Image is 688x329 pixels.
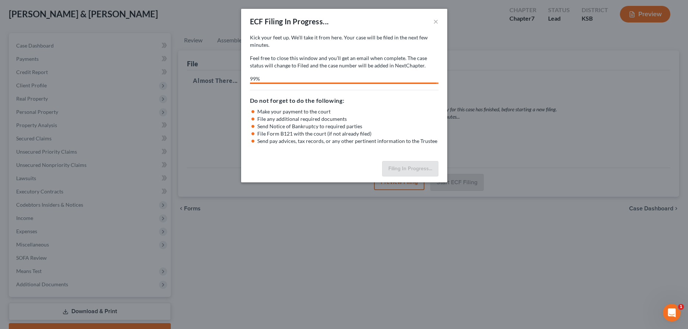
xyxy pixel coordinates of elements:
[250,75,437,83] div: 99%
[257,137,438,145] li: Send pay advices, tax records, or any other pertinent information to the Trustee
[663,304,681,322] iframe: Intercom live chat
[250,96,438,105] h5: Do not forget to do the following:
[257,130,438,137] li: File Form B121 with the court (if not already filed)
[250,34,438,49] p: Kick your feet up. We’ll take it from here. Your case will be filed in the next few minutes.
[257,115,438,123] li: File any additional required documents
[257,108,438,115] li: Make your payment to the court
[382,161,438,176] button: Filing In Progress...
[257,123,438,130] li: Send Notice of Bankruptcy to required parties
[250,55,438,69] p: Feel free to close this window and you’ll get an email when complete. The case status will change...
[433,17,438,26] button: ×
[678,304,684,310] span: 1
[250,16,329,27] div: ECF Filing In Progress...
